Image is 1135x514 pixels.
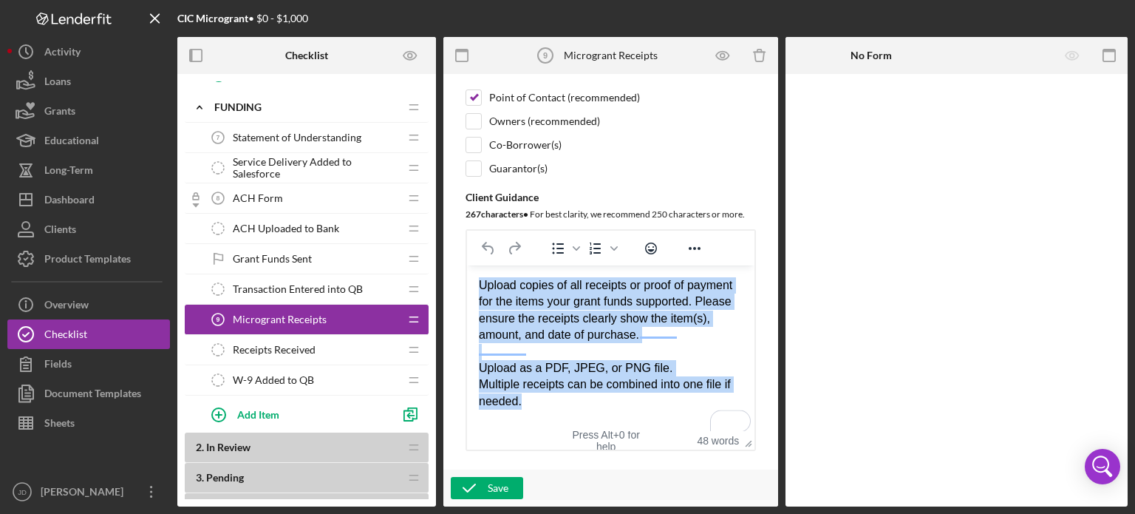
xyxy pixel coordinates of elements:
[18,488,27,496] text: JD
[466,209,528,220] b: 267 character s •
[543,51,548,60] tspan: 9
[7,408,170,438] button: Sheets
[638,238,664,259] button: Emojis
[44,349,72,382] div: Fields
[564,50,658,61] div: Microgrant Receipts
[851,50,892,61] b: No Form
[196,441,204,453] span: 2 .
[7,96,170,126] button: Grants
[233,253,312,265] span: Grant Funds Sent
[7,155,170,185] button: Long-Term
[466,207,756,222] div: For best clarity, we recommend 250 characters or more.
[196,471,204,484] span: 3 .
[7,349,170,379] button: Fields
[682,238,707,259] button: Reveal or hide additional toolbar items
[7,126,170,155] button: Educational
[7,477,170,507] button: JD[PERSON_NAME]
[44,408,75,442] div: Sheets
[44,244,131,277] div: Product Templates
[200,399,392,429] button: Add Item
[217,134,220,141] tspan: 7
[44,126,99,159] div: Educational
[697,429,739,453] button: 48 words
[7,185,170,214] button: Dashboard
[233,283,363,295] span: Transaction Entered into QB
[217,316,220,323] tspan: 9
[502,238,527,259] button: Redo
[233,374,314,386] span: W-9 Added to QB
[233,156,399,180] span: Service Delivery Added to Salesforce
[214,101,399,113] div: FUNDING
[206,441,250,453] span: In Review
[451,477,523,499] button: Save
[233,192,283,204] span: ACH Form
[488,477,508,499] div: Save
[177,13,308,24] div: • $0 - $1,000
[1085,449,1120,484] div: Open Intercom Messenger
[7,290,170,319] button: Overview
[466,192,756,203] div: Client Guidance
[545,238,582,259] div: Bullet list
[206,471,244,484] span: Pending
[7,244,170,274] button: Product Templates
[44,214,76,248] div: Clients
[489,92,640,104] div: Point of Contact (recommended)
[44,319,87,353] div: Checklist
[233,314,327,325] span: Microgrant Receipts
[739,431,754,450] div: Press the Up and Down arrow keys to resize the editor.
[7,214,170,244] button: Clients
[177,12,248,24] b: CIC Microgrant
[233,223,339,234] span: ACH Uploaded to Bank
[233,132,361,143] span: Statement of Understanding
[44,67,71,100] div: Loans
[7,319,170,349] button: Checklist
[217,195,220,202] tspan: 8
[583,238,620,259] div: Numbered list
[44,37,81,70] div: Activity
[44,379,141,412] div: Document Templates
[467,266,754,431] iframe: Rich Text Area
[44,185,95,218] div: Dashboard
[285,50,328,61] b: Checklist
[7,379,170,408] button: Document Templates
[44,155,93,189] div: Long-Term
[7,67,170,96] button: Loans
[476,238,501,259] button: Undo
[489,139,562,151] div: Co-Borrower(s)
[562,429,650,453] div: Press Alt+0 for help
[489,163,548,175] div: Guarantor(s)
[7,37,170,67] button: Activity
[37,477,133,510] div: [PERSON_NAME]
[237,400,279,428] div: Add Item
[44,290,89,323] div: Overview
[489,115,600,127] div: Owners (recommended)
[233,344,316,356] span: Receipts Received
[394,39,427,72] button: Preview as
[44,96,75,129] div: Grants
